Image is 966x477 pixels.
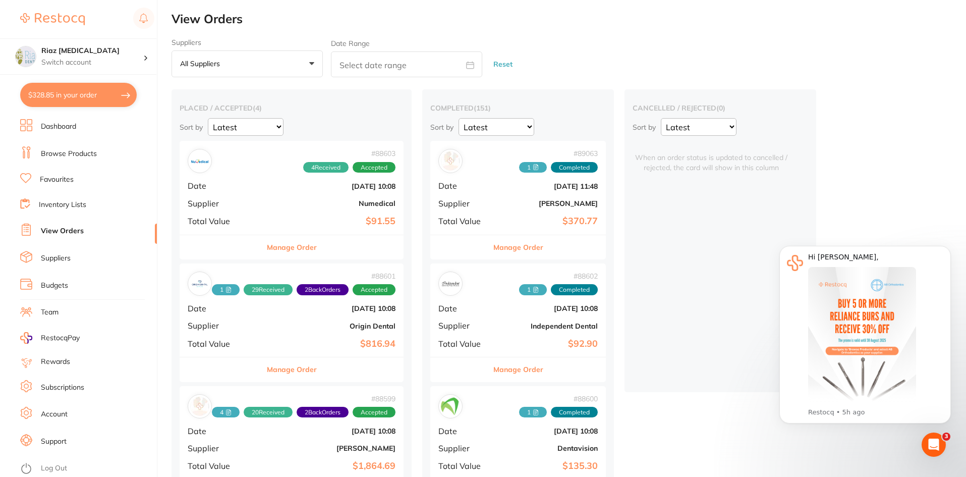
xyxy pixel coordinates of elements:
span: Back orders [297,284,349,295]
span: Supplier [188,321,254,330]
img: Numedical [190,151,209,171]
span: Date [438,427,489,436]
span: Received [212,284,240,295]
span: Supplier [438,444,489,453]
button: Manage Order [493,235,543,259]
a: Log Out [41,463,67,473]
button: Manage Order [267,357,317,382]
img: Henry Schein Halas [190,397,209,416]
p: Sort by [633,123,656,132]
span: Received [519,284,547,295]
b: $816.94 [262,339,395,349]
img: Henry Schein Halas [441,151,460,171]
span: Date [438,181,489,190]
span: # 88603 [303,149,395,157]
span: Back orders [297,407,349,418]
label: Date Range [331,39,370,47]
span: Received [519,162,547,173]
a: Suppliers [41,253,71,263]
span: Completed [551,162,598,173]
span: Received [244,284,293,295]
b: [PERSON_NAME] [262,444,395,452]
label: Suppliers [172,38,323,46]
span: # 88601 [212,272,395,280]
h4: Riaz Dental Surgery [41,46,143,56]
img: Independent Dental [441,274,460,293]
p: Switch account [41,58,143,68]
span: Date [438,304,489,313]
a: Favourites [40,175,74,185]
img: Origin Dental [190,274,209,293]
span: Completed [551,284,598,295]
b: [DATE] 10:08 [262,182,395,190]
span: Accepted [353,162,395,173]
span: Total Value [188,339,254,348]
b: [DATE] 11:48 [497,182,598,190]
span: Total Value [438,339,489,348]
span: Received [303,162,349,173]
span: Supplier [438,321,489,330]
b: [PERSON_NAME] [497,199,598,207]
span: Total Value [188,217,254,226]
b: Origin Dental [262,322,395,330]
a: Budgets [41,281,68,291]
span: When an order status is updated to cancelled / rejected, the card will show in this column [633,141,790,173]
b: $92.90 [497,339,598,349]
button: Reset [490,51,516,78]
h2: cancelled / rejected ( 0 ) [633,103,808,113]
p: Sort by [430,123,453,132]
b: $135.30 [497,461,598,471]
img: Dentavision [441,397,460,416]
span: Date [188,181,254,190]
iframe: Intercom live chat [922,433,946,457]
b: $1,864.69 [262,461,395,471]
button: Log Out [20,461,154,477]
span: Completed [551,407,598,418]
button: Manage Order [493,357,543,382]
span: RestocqPay [41,333,80,343]
span: Supplier [188,444,254,453]
span: Accepted [353,407,395,418]
h2: View Orders [172,12,966,26]
input: Select date range [331,51,482,77]
span: Date [188,427,254,436]
span: Accepted [353,284,395,295]
b: Independent Dental [497,322,598,330]
a: Rewards [41,357,70,367]
a: Account [41,409,68,419]
img: Riaz Dental Surgery [16,46,36,67]
a: Restocq Logo [20,8,85,31]
span: Total Value [438,217,489,226]
p: All suppliers [180,59,224,68]
a: Subscriptions [41,383,84,393]
button: Manage Order [267,235,317,259]
a: RestocqPay [20,332,80,344]
span: Total Value [188,461,254,470]
span: Received [519,407,547,418]
b: Numedical [262,199,395,207]
b: [DATE] 10:08 [497,427,598,435]
b: $91.55 [262,216,395,227]
a: View Orders [41,226,84,236]
h2: completed ( 151 ) [430,103,606,113]
div: Numedical#886034ReceivedAcceptedDate[DATE] 10:08SupplierNumedicalTotal Value$91.55Manage Order [180,141,404,259]
a: Browse Products [41,149,97,159]
span: # 88602 [519,272,598,280]
button: $328.85 in your order [20,83,137,107]
b: [DATE] 10:08 [262,427,395,435]
button: All suppliers [172,50,323,78]
span: # 88600 [519,395,598,403]
b: [DATE] 10:08 [497,304,598,312]
a: Dashboard [41,122,76,132]
span: Supplier [438,199,489,208]
span: Total Value [438,461,489,470]
b: Dentavision [497,444,598,452]
span: Received [244,407,293,418]
b: [DATE] 10:08 [262,304,395,312]
h2: placed / accepted ( 4 ) [180,103,404,113]
img: Restocq Logo [20,13,85,25]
